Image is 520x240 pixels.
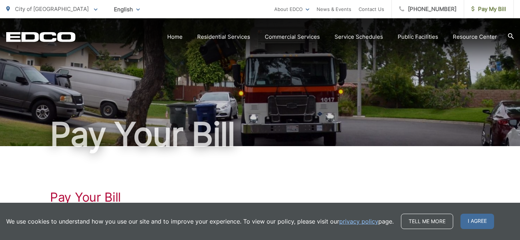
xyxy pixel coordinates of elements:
[15,5,89,12] span: City of [GEOGRAPHIC_DATA]
[6,116,514,153] h1: Pay Your Bill
[50,190,470,205] h1: Pay Your Bill
[274,5,309,14] a: About EDCO
[6,32,76,42] a: EDCD logo. Return to the homepage.
[334,33,383,41] a: Service Schedules
[317,5,351,14] a: News & Events
[359,5,384,14] a: Contact Us
[453,33,497,41] a: Resource Center
[471,5,506,14] span: Pay My Bill
[401,214,453,229] a: Tell me more
[460,214,494,229] span: I agree
[167,33,183,41] a: Home
[6,217,394,226] p: We use cookies to understand how you use our site and to improve your experience. To view our pol...
[197,33,250,41] a: Residential Services
[108,3,145,16] span: English
[398,33,438,41] a: Public Facilities
[265,33,320,41] a: Commercial Services
[339,217,378,226] a: privacy policy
